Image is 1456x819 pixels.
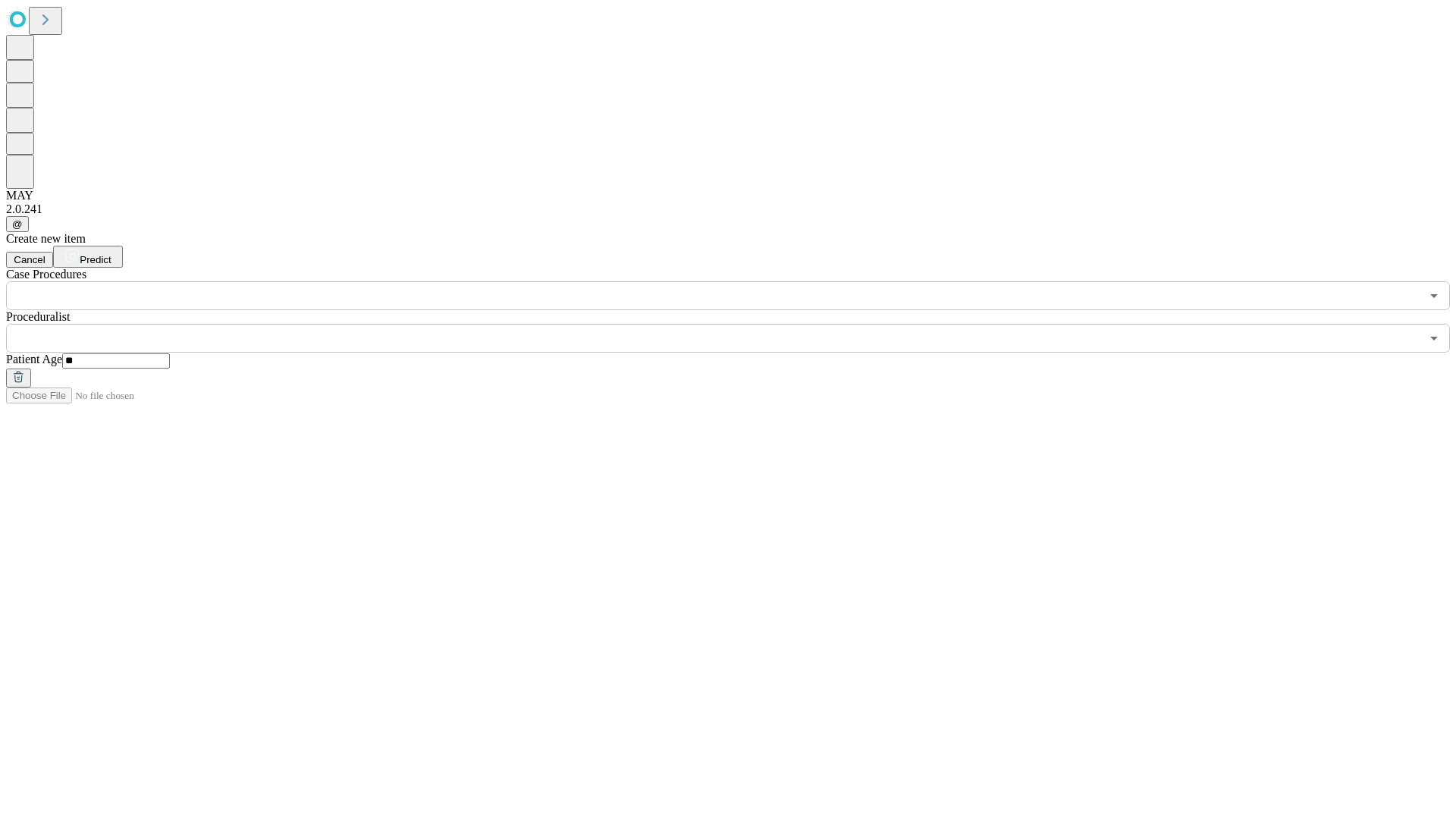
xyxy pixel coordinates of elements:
button: Predict [53,246,123,268]
span: Proceduralist [6,310,70,323]
span: Predict [80,254,111,265]
button: @ [6,216,29,232]
button: Cancel [6,252,53,268]
span: Scheduled Procedure [6,268,86,281]
button: Open [1423,285,1445,306]
button: Open [1423,328,1445,349]
span: Create new item [6,232,86,245]
span: Patient Age [6,353,62,366]
span: @ [12,218,23,230]
div: 2.0.241 [6,202,1450,216]
span: Cancel [14,254,45,265]
div: MAY [6,189,1450,202]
